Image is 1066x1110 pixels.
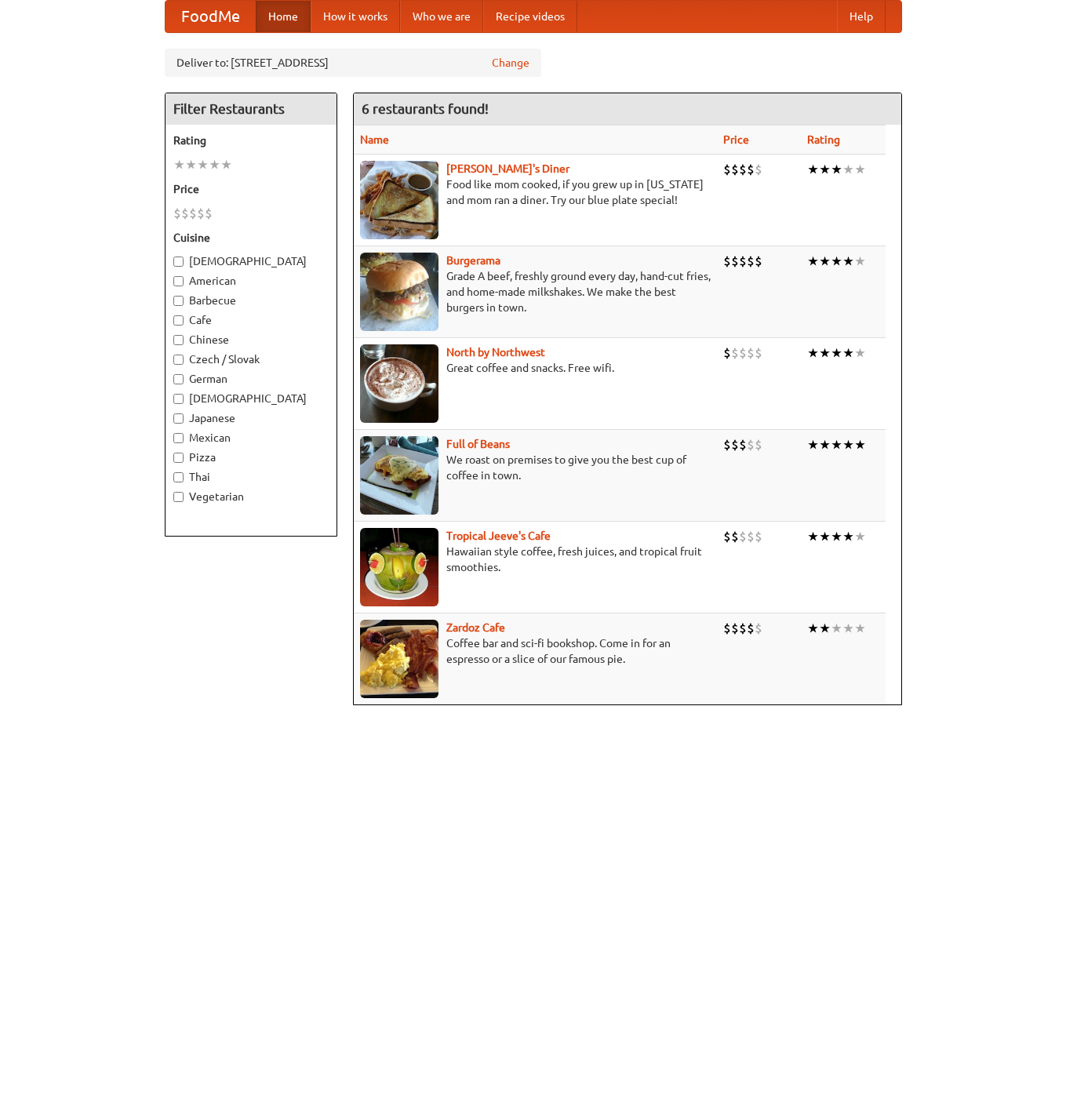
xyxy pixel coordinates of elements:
[173,453,184,463] input: Pizza
[446,162,569,175] a: [PERSON_NAME]'s Diner
[755,620,762,637] li: $
[360,161,438,239] img: sallys.jpg
[842,620,854,637] li: ★
[360,528,438,606] img: jeeves.jpg
[360,268,711,315] p: Grade A beef, freshly ground every day, hand-cut fries, and home-made milkshakes. We make the bes...
[483,1,577,32] a: Recipe videos
[173,492,184,502] input: Vegetarian
[173,355,184,365] input: Czech / Slovak
[755,528,762,545] li: $
[360,635,711,667] p: Coffee bar and sci-fi bookshop. Come in for an espresso or a slice of our famous pie.
[731,620,739,637] li: $
[842,253,854,270] li: ★
[360,544,711,575] p: Hawaiian style coffee, fresh juices, and tropical fruit smoothies.
[173,133,329,148] h5: Rating
[731,528,739,545] li: $
[181,205,189,222] li: $
[446,621,505,634] a: Zardoz Cafe
[173,472,184,482] input: Thai
[173,371,329,387] label: German
[197,156,209,173] li: ★
[842,344,854,362] li: ★
[807,620,819,637] li: ★
[819,620,831,637] li: ★
[739,436,747,453] li: $
[747,253,755,270] li: $
[819,161,831,178] li: ★
[173,230,329,246] h5: Cuisine
[854,528,866,545] li: ★
[831,436,842,453] li: ★
[173,413,184,424] input: Japanese
[446,254,500,267] b: Burgerama
[731,161,739,178] li: $
[739,528,747,545] li: $
[220,156,232,173] li: ★
[723,344,731,362] li: $
[173,312,329,328] label: Cafe
[360,436,438,515] img: beans.jpg
[807,436,819,453] li: ★
[755,344,762,362] li: $
[842,436,854,453] li: ★
[311,1,400,32] a: How it works
[831,253,842,270] li: ★
[739,344,747,362] li: $
[854,253,866,270] li: ★
[723,253,731,270] li: $
[173,394,184,404] input: [DEMOGRAPHIC_DATA]
[731,436,739,453] li: $
[819,528,831,545] li: ★
[739,253,747,270] li: $
[166,1,256,32] a: FoodMe
[173,273,329,289] label: American
[197,205,205,222] li: $
[173,296,184,306] input: Barbecue
[173,433,184,443] input: Mexican
[360,620,438,698] img: zardoz.jpg
[807,344,819,362] li: ★
[731,344,739,362] li: $
[807,161,819,178] li: ★
[205,205,213,222] li: $
[173,181,329,197] h5: Price
[166,93,337,125] h4: Filter Restaurants
[173,469,329,485] label: Thai
[807,253,819,270] li: ★
[755,253,762,270] li: $
[173,276,184,286] input: American
[256,1,311,32] a: Home
[837,1,886,32] a: Help
[854,620,866,637] li: ★
[831,344,842,362] li: ★
[723,161,731,178] li: $
[173,449,329,465] label: Pizza
[723,436,731,453] li: $
[173,293,329,308] label: Barbecue
[360,360,711,376] p: Great coffee and snacks. Free wifi.
[446,530,551,542] a: Tropical Jeeve's Cafe
[747,620,755,637] li: $
[173,489,329,504] label: Vegetarian
[446,438,510,450] a: Full of Beans
[747,436,755,453] li: $
[755,161,762,178] li: $
[723,133,749,146] a: Price
[173,332,329,348] label: Chinese
[185,156,197,173] li: ★
[189,205,197,222] li: $
[831,161,842,178] li: ★
[755,436,762,453] li: $
[819,253,831,270] li: ★
[854,344,866,362] li: ★
[831,620,842,637] li: ★
[831,528,842,545] li: ★
[400,1,483,32] a: Who we are
[807,528,819,545] li: ★
[731,253,739,270] li: $
[723,620,731,637] li: $
[747,528,755,545] li: $
[747,161,755,178] li: $
[854,436,866,453] li: ★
